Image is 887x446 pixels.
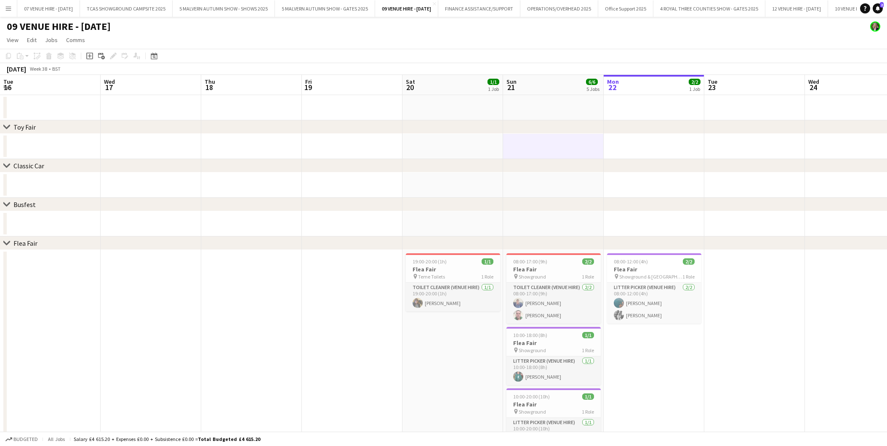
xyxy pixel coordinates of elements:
[406,265,500,273] h3: Flea Fair
[3,78,13,85] span: Tue
[4,435,39,444] button: Budgeted
[683,258,695,265] span: 2/2
[413,258,447,265] span: 19:00-20:00 (1h)
[506,265,601,273] h3: Flea Fair
[7,36,19,44] span: View
[406,253,500,311] app-job-card: 19:00-20:00 (1h)1/1Flea Fair Teme Toilets1 RoleToilet Cleaner (Venue Hire)1/119:00-20:00 (1h)[PER...
[305,78,312,85] span: Fri
[619,273,682,280] span: Showground & [GEOGRAPHIC_DATA]
[375,0,438,17] button: 09 VENUE HIRE - [DATE]
[520,0,598,17] button: OPERATIONS/OVERHEAD 2025
[406,78,415,85] span: Sat
[506,339,601,347] h3: Flea Fair
[74,436,260,442] div: Salary £4 615.20 + Expenses £0.00 + Subsistence £0.00 =
[586,86,599,92] div: 5 Jobs
[103,82,115,92] span: 17
[519,273,546,280] span: Showground
[45,36,58,44] span: Jobs
[607,253,701,324] app-job-card: 08:00-12:00 (4h)2/2Flea Fair Showground & [GEOGRAPHIC_DATA]1 RoleLitter Picker (Venue Hire)2/208:...
[482,258,493,265] span: 1/1
[80,0,173,17] button: TCAS SHOWGROUND CAMPSITE 2025
[405,82,415,92] span: 20
[880,2,884,8] span: 2
[513,258,547,265] span: 08:00-17:00 (9h)
[807,82,819,92] span: 24
[506,327,601,385] app-job-card: 10:00-18:00 (8h)1/1Flea Fair Showground1 RoleLitter Picker (Venue Hire)1/110:00-18:00 (8h)[PERSON...
[52,66,61,72] div: BST
[28,66,49,72] span: Week 38
[13,436,38,442] span: Budgeted
[13,123,36,131] div: Toy Fair
[205,78,215,85] span: Thu
[24,35,40,45] a: Edit
[607,283,701,324] app-card-role: Litter Picker (Venue Hire)2/208:00-12:00 (4h)[PERSON_NAME][PERSON_NAME]
[173,0,275,17] button: 5 MALVERN AUTUMN SHOW - SHOWS 2025
[506,78,517,85] span: Sun
[808,78,819,85] span: Wed
[506,356,601,385] app-card-role: Litter Picker (Venue Hire)1/110:00-18:00 (8h)[PERSON_NAME]
[406,283,500,311] app-card-role: Toilet Cleaner (Venue Hire)1/119:00-20:00 (1h)[PERSON_NAME]
[488,86,499,92] div: 1 Job
[519,347,546,353] span: Showground
[513,393,550,400] span: 10:00-20:00 (10h)
[275,0,375,17] button: 5 MALVERN AUTUMN SHOW - GATES 2025
[203,82,215,92] span: 18
[606,82,619,92] span: 22
[586,79,598,85] span: 6/6
[582,347,594,353] span: 1 Role
[42,35,61,45] a: Jobs
[870,21,880,32] app-user-avatar: Emily Jauncey
[607,265,701,273] h3: Flea Fair
[66,36,85,44] span: Comms
[708,78,717,85] span: Tue
[27,36,37,44] span: Edit
[104,78,115,85] span: Wed
[198,436,260,442] span: Total Budgeted £4 615.20
[3,35,22,45] a: View
[304,82,312,92] span: 19
[765,0,828,17] button: 12 VENUE HIRE - [DATE]
[582,258,594,265] span: 2/2
[7,65,26,73] div: [DATE]
[682,273,695,280] span: 1 Role
[506,401,601,408] h3: Flea Fair
[513,332,547,338] span: 10:00-18:00 (8h)
[7,20,111,33] h1: 09 VENUE HIRE - [DATE]
[689,86,700,92] div: 1 Job
[438,0,520,17] button: FINANCE ASSISTANCE/SUPPORT
[13,162,44,170] div: Classic Car
[505,82,517,92] span: 21
[598,0,653,17] button: Office Support 2025
[689,79,701,85] span: 2/2
[506,253,601,324] app-job-card: 08:00-17:00 (9h)2/2Flea Fair Showground1 RoleToilet Cleaner (Venue Hire)2/208:00-17:00 (9h)[PERSO...
[13,239,37,247] div: Flea Fair
[607,78,619,85] span: Mon
[487,79,499,85] span: 1/1
[582,273,594,280] span: 1 Role
[873,3,883,13] a: 2
[481,273,493,280] span: 1 Role
[519,409,546,415] span: Showground
[13,200,36,209] div: Busfest
[46,436,67,442] span: All jobs
[653,0,765,17] button: 4 ROYAL THREE COUNTIES SHOW - GATES 2025
[706,82,717,92] span: 23
[614,258,648,265] span: 08:00-12:00 (4h)
[582,393,594,400] span: 1/1
[418,273,445,280] span: Teme Toilets
[582,409,594,415] span: 1 Role
[63,35,88,45] a: Comms
[506,283,601,324] app-card-role: Toilet Cleaner (Venue Hire)2/208:00-17:00 (9h)[PERSON_NAME][PERSON_NAME]
[582,332,594,338] span: 1/1
[17,0,80,17] button: 07 VENUE HIRE - [DATE]
[2,82,13,92] span: 16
